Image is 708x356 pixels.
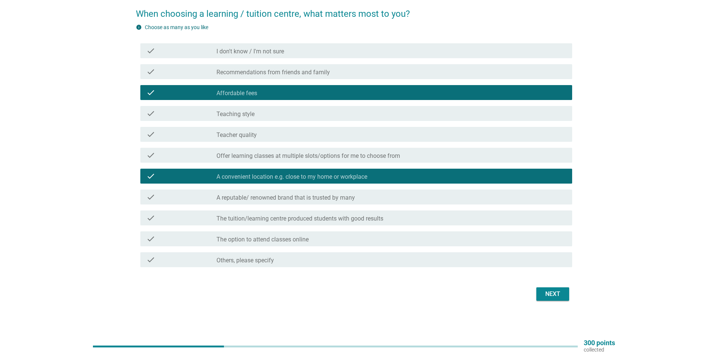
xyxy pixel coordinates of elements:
label: Teacher quality [216,131,257,139]
i: check [146,193,155,202]
label: The option to attend classes online [216,236,309,243]
label: Recommendations from friends and family [216,69,330,76]
p: 300 points [584,340,615,346]
i: check [146,130,155,139]
label: Teaching style [216,110,255,118]
i: info [136,24,142,30]
i: check [146,213,155,222]
i: check [146,255,155,264]
label: Affordable fees [216,90,257,97]
i: check [146,172,155,181]
label: The tuition/learning centre produced students with good results [216,215,383,222]
i: check [146,151,155,160]
label: A reputable/ renowned brand that is trusted by many [216,194,355,202]
label: A convenient location e.g. close to my home or workplace [216,173,367,181]
label: Others, please specify [216,257,274,264]
p: collected [584,346,615,353]
i: check [146,234,155,243]
i: check [146,88,155,97]
i: check [146,46,155,55]
label: I don't know / I'm not sure [216,48,284,55]
i: check [146,109,155,118]
label: Choose as many as you like [145,24,208,30]
label: Offer learning classes at multiple slots/options for me to choose from [216,152,400,160]
i: check [146,67,155,76]
div: Next [542,290,563,299]
button: Next [536,287,569,301]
